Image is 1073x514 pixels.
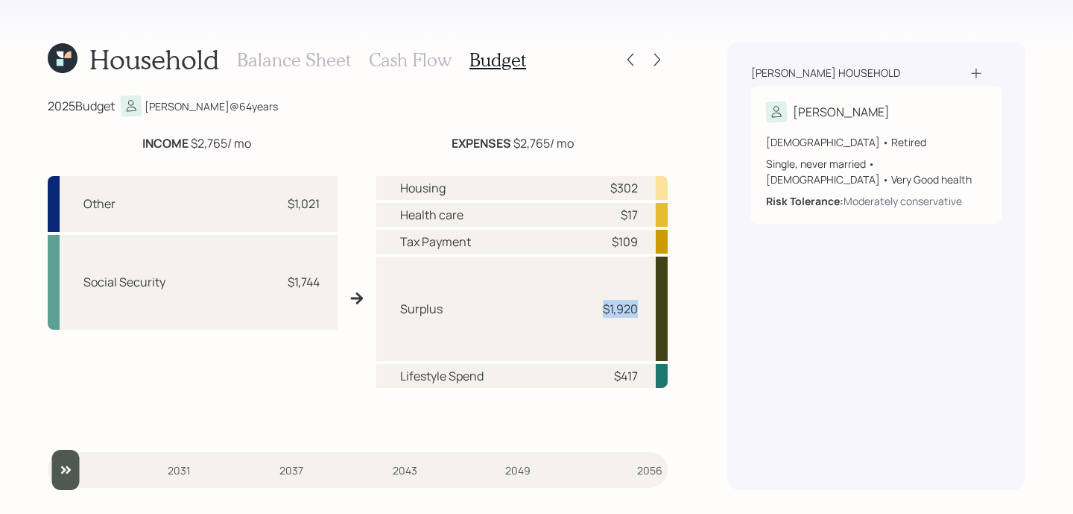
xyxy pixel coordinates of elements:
[237,49,351,71] h3: Balance Sheet
[89,43,219,75] h1: Household
[751,66,900,81] div: [PERSON_NAME] household
[369,49,452,71] h3: Cash Flow
[145,98,278,114] div: [PERSON_NAME] @ 64 years
[83,273,165,291] div: Social Security
[142,134,251,152] div: $2,765 / mo
[400,206,463,224] div: Health care
[843,193,962,209] div: Moderately conservative
[766,194,843,208] b: Risk Tolerance:
[83,195,115,213] div: Other
[452,134,574,152] div: $2,765 / mo
[142,135,189,151] b: INCOME
[400,179,446,197] div: Housing
[288,195,320,213] div: $1,021
[603,300,638,318] div: $1,920
[288,273,320,291] div: $1,744
[766,156,987,187] div: Single, never married • [DEMOGRAPHIC_DATA] • Very Good health
[48,97,115,115] div: 2025 Budget
[614,367,638,385] div: $417
[793,103,890,121] div: [PERSON_NAME]
[400,300,443,318] div: Surplus
[612,233,638,251] div: $109
[610,179,638,197] div: $302
[621,206,638,224] div: $17
[400,367,484,385] div: Lifestyle Spend
[452,135,511,151] b: EXPENSES
[469,49,526,71] h3: Budget
[400,233,471,251] div: Tax Payment
[766,134,987,150] div: [DEMOGRAPHIC_DATA] • Retired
